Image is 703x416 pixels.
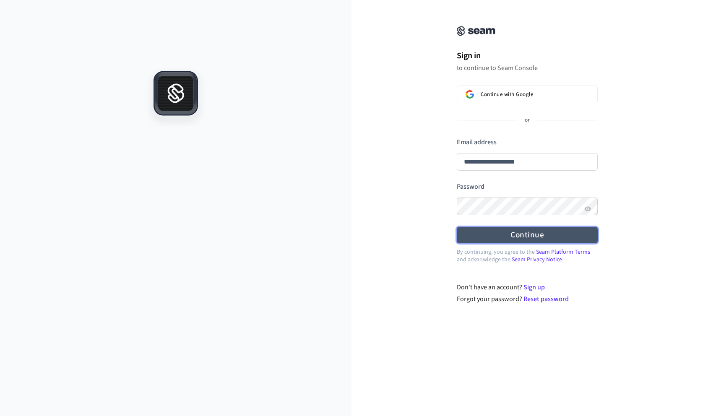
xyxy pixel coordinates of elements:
[525,117,530,124] p: or
[457,282,598,292] div: Don't have an account?
[457,86,598,103] button: Sign in with GoogleContinue with Google
[457,248,598,263] p: By continuing, you agree to the and acknowledge the .
[457,26,495,36] img: Seam Console
[512,255,562,264] a: Seam Privacy Notice
[457,182,484,191] label: Password
[457,64,598,72] p: to continue to Seam Console
[466,90,474,99] img: Sign in with Google
[457,294,598,304] div: Forgot your password?
[481,91,533,98] span: Continue with Google
[457,49,598,62] h1: Sign in
[536,248,590,256] a: Seam Platform Terms
[523,294,569,304] a: Reset password
[523,283,545,292] a: Sign up
[457,138,497,147] label: Email address
[457,227,598,243] button: Continue
[583,204,593,214] button: Show password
